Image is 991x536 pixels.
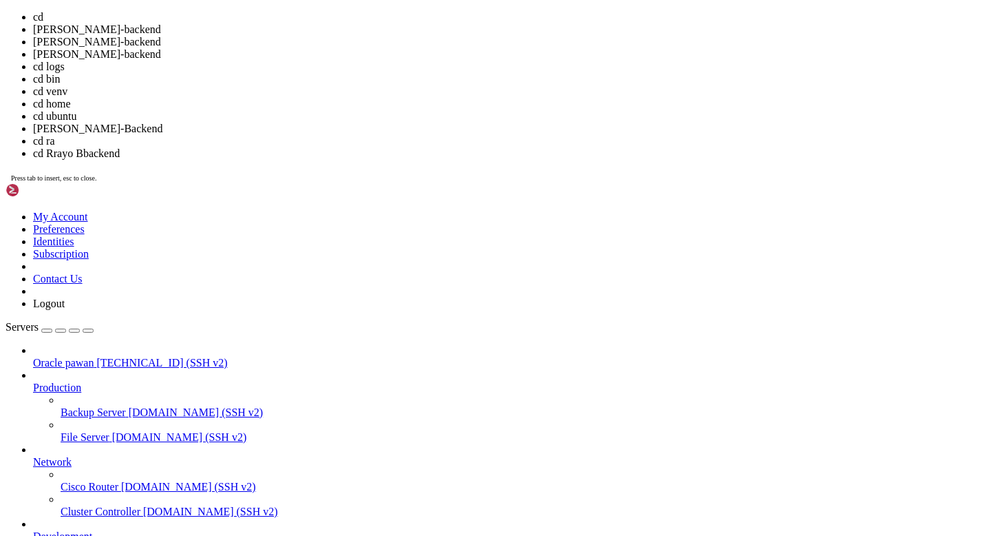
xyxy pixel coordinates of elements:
span: ubuntu@prod-rayo [6,338,94,349]
span: Backup Server [61,406,126,418]
x-row: just raised the bar for easy, resilient and secure K8s cluster deployment. [6,166,811,178]
span: Servers [6,321,39,333]
a: Identities [33,236,74,247]
li: Production [33,369,985,444]
a: Backup Server [DOMAIN_NAME] (SSH v2) [61,406,985,419]
x-row: Swap usage: 0% [6,132,811,143]
span: [DOMAIN_NAME] (SSH v2) [121,481,256,493]
li: cd ra [33,135,985,147]
a: Logout [33,298,65,309]
li: [PERSON_NAME]-backend [33,48,985,61]
span: [DOMAIN_NAME] (SSH v2) [129,406,264,418]
span: Cisco Router [61,481,118,493]
span: [DOMAIN_NAME] (SSH v2) [112,431,247,443]
li: Cisco Router [DOMAIN_NAME] (SSH v2) [61,468,985,493]
x-row: To see these additional updates run: apt list --upgradable [6,246,811,258]
x-row: Memory usage: 26% IPv4 address for eth0: [TECHNICAL_ID] [6,120,811,132]
li: Oracle pawan [TECHNICAL_ID] (SSH v2) [33,344,985,369]
li: [PERSON_NAME]-Backend [33,123,985,135]
li: cd bin [33,73,985,85]
a: Production [33,382,985,394]
x-row: Expanded Security Maintenance for Applications is not enabled. [6,212,811,223]
span: [TECHNICAL_ID] (SSH v2) [96,357,227,369]
span: Cluster Controller [61,506,140,517]
x-row: * Support: [URL][DOMAIN_NAME] [6,52,811,63]
a: Preferences [33,223,85,235]
x-row: : $ cd [6,338,811,349]
a: File Server [DOMAIN_NAME] (SSH v2) [61,431,985,444]
li: [PERSON_NAME]-backend [33,36,985,48]
li: cd Rrayo Bbackend [33,147,985,160]
a: My Account [33,211,88,223]
li: Network [33,444,985,518]
x-row: * Strictly confined Kubernetes makes edge and IoT secure. Learn how MicroK8s [6,154,811,166]
x-row: 12 additional security updates can be applied with ESM Apps. [6,269,811,280]
li: cd logs [33,61,985,73]
li: Cluster Controller [DOMAIN_NAME] (SSH v2) [61,493,985,518]
span: Network [33,456,72,468]
x-row: *** System restart required *** [6,315,811,327]
x-row: Usage of /: 39.0% of 28.02GB Users logged in: 0 [6,109,811,121]
x-row: Learn more about enabling ESM Apps service at [URL][DOMAIN_NAME] [6,280,811,292]
x-row: * Documentation: [URL][DOMAIN_NAME] [6,28,811,40]
li: [PERSON_NAME]-backend [33,23,985,36]
a: Cisco Router [DOMAIN_NAME] (SSH v2) [61,481,985,493]
x-row: 71 updates can be applied immediately. [6,235,811,247]
span: File Server [61,431,109,443]
x-row: Last login: [DATE] from [TECHNICAL_ID] [6,327,811,338]
li: cd venv [33,85,985,98]
span: Production [33,382,81,393]
x-row: System load: 0.03 Processes: 295 [6,97,811,109]
li: cd [33,11,985,23]
div: (22, 29) [133,338,138,349]
img: Shellngn [6,183,85,197]
x-row: Welcome to Ubuntu 24.04.2 LTS (GNU/Linux 6.11.0-1012-azure x86_64) [6,6,811,17]
span: Press tab to insert, esc to close. [11,174,96,182]
x-row: [URL][DOMAIN_NAME] [6,189,811,200]
li: cd ubuntu [33,110,985,123]
x-row: System information as of [DATE] [6,74,811,86]
span: [DOMAIN_NAME] (SSH v2) [143,506,278,517]
a: Cluster Controller [DOMAIN_NAME] (SSH v2) [61,506,985,518]
a: Servers [6,321,94,333]
a: Contact Us [33,273,83,285]
a: Network [33,456,985,468]
li: File Server [DOMAIN_NAME] (SSH v2) [61,419,985,444]
x-row: * Management: [URL][DOMAIN_NAME] [6,40,811,52]
span: Oracle pawan [33,357,94,369]
a: Subscription [33,248,89,260]
li: Backup Server [DOMAIN_NAME] (SSH v2) [61,394,985,419]
span: ~ [99,338,105,349]
a: Oracle pawan [TECHNICAL_ID] (SSH v2) [33,357,985,369]
li: cd home [33,98,985,110]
